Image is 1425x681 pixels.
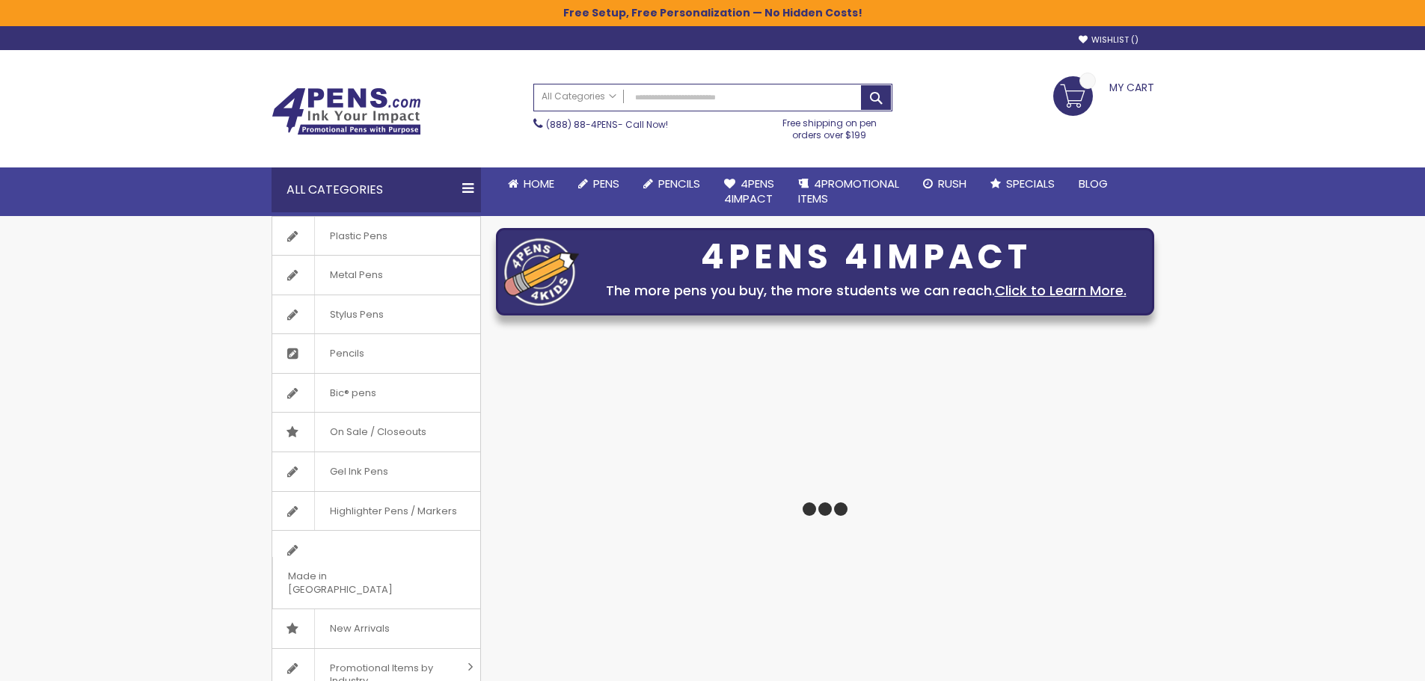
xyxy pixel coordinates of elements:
[272,492,480,531] a: Highlighter Pens / Markers
[586,241,1146,273] div: 4PENS 4IMPACT
[314,334,379,373] span: Pencils
[1079,34,1139,46] a: Wishlist
[546,118,618,131] a: (888) 88-4PENS
[314,374,391,413] span: Bic® pens
[314,452,403,491] span: Gel Ink Pens
[995,281,1127,300] a: Click to Learn More.
[786,167,911,216] a: 4PROMOTIONALITEMS
[911,167,978,200] a: Rush
[1006,176,1055,191] span: Specials
[272,452,480,491] a: Gel Ink Pens
[272,167,481,212] div: All Categories
[631,167,712,200] a: Pencils
[272,531,480,608] a: Made in [GEOGRAPHIC_DATA]
[504,238,579,306] img: four_pen_logo.png
[314,609,405,648] span: New Arrivals
[724,176,774,206] span: 4Pens 4impact
[496,167,566,200] a: Home
[798,176,899,206] span: 4PROMOTIONAL ITEMS
[593,176,619,191] span: Pens
[542,90,616,102] span: All Categories
[586,280,1146,301] div: The more pens you buy, the more students we can reach.
[272,256,480,295] a: Metal Pens
[658,176,700,191] span: Pencils
[534,84,624,109] a: All Categories
[272,557,443,608] span: Made in [GEOGRAPHIC_DATA]
[566,167,631,200] a: Pens
[314,413,441,452] span: On Sale / Closeouts
[314,492,472,531] span: Highlighter Pens / Markers
[272,87,421,135] img: 4Pens Custom Pens and Promotional Products
[712,167,786,216] a: 4Pens4impact
[272,413,480,452] a: On Sale / Closeouts
[314,256,398,295] span: Metal Pens
[524,176,554,191] span: Home
[314,217,402,256] span: Plastic Pens
[314,295,399,334] span: Stylus Pens
[272,217,480,256] a: Plastic Pens
[272,334,480,373] a: Pencils
[1079,176,1108,191] span: Blog
[272,609,480,648] a: New Arrivals
[978,167,1067,200] a: Specials
[938,176,966,191] span: Rush
[767,111,892,141] div: Free shipping on pen orders over $199
[546,118,668,131] span: - Call Now!
[1067,167,1120,200] a: Blog
[272,295,480,334] a: Stylus Pens
[272,374,480,413] a: Bic® pens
